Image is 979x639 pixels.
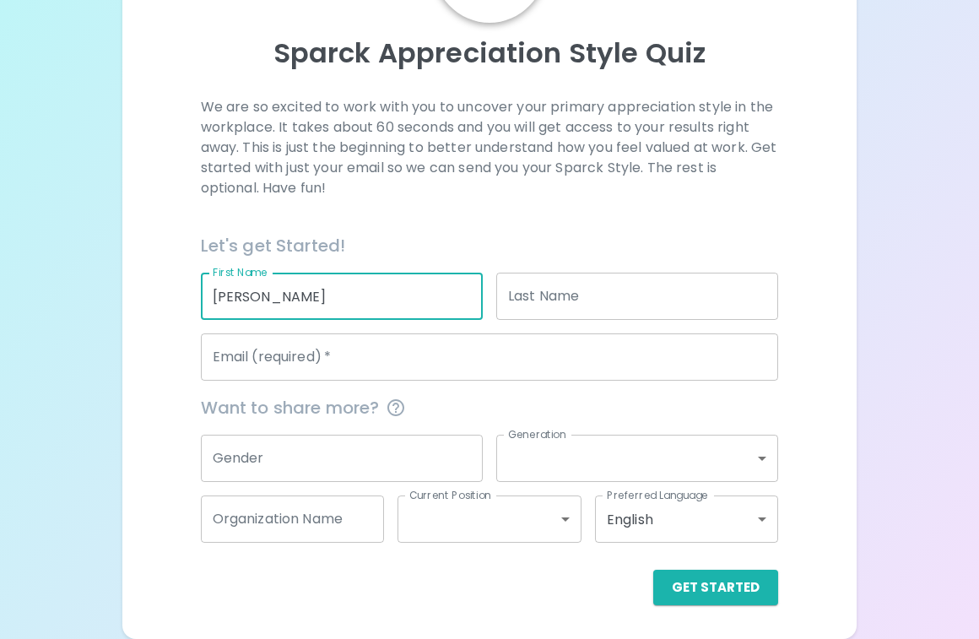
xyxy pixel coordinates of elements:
label: Preferred Language [607,488,708,502]
label: First Name [213,265,268,279]
div: English [595,495,779,543]
label: Generation [508,427,566,441]
span: Want to share more? [201,394,779,421]
button: Get Started [653,570,778,605]
p: We are so excited to work with you to uncover your primary appreciation style in the workplace. I... [201,97,779,198]
label: Current Position [409,488,491,502]
p: Sparck Appreciation Style Quiz [143,36,836,70]
svg: This information is completely confidential and only used for aggregated appreciation studies at ... [386,398,406,418]
h6: Let's get Started! [201,232,779,259]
